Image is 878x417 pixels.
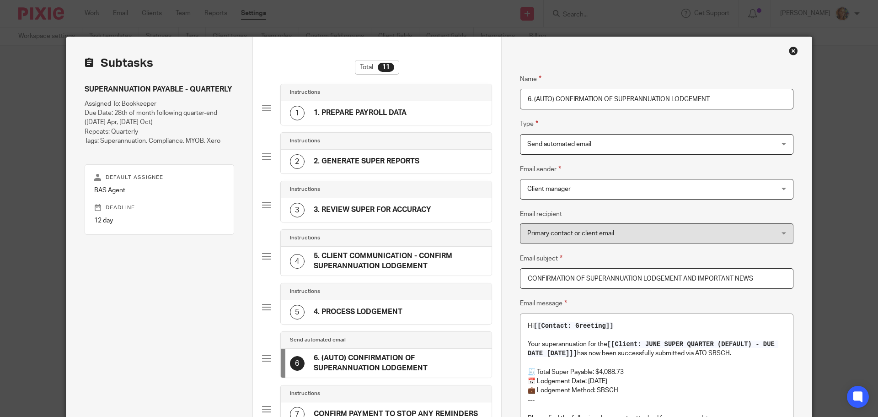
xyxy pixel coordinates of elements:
h4: Instructions [290,390,320,397]
label: Type [520,119,538,129]
div: 11 [378,63,394,72]
label: Name [520,74,541,84]
h4: Instructions [290,137,320,145]
div: 3 [290,203,305,217]
span: Send automated email [527,141,591,147]
p: Default assignee [94,174,225,181]
span: [[Contact: Greeting]] [534,322,614,330]
h4: 1. PREPARE PAYROLL DATA [314,108,407,118]
h4: Instructions [290,288,320,295]
label: Email subject [520,253,562,264]
span: Client manager [527,186,571,192]
div: 4 [290,254,305,269]
p: 12 day [94,216,225,225]
div: 6 [290,356,305,371]
span: [[Client: JUNE SUPER QUARTER (DEFAULT) - DUE DATE [DATE]]] [528,341,778,357]
p: Deadline [94,204,225,211]
p: Your superannuation for the has now been successfully submitted via ATO SBSCH. 🧾 Total Super Paya... [528,340,786,405]
h4: SUPERANNUATION PAYABLE - QUARTERLY [85,85,234,94]
h4: 2. GENERATE SUPER REPORTS [314,157,419,166]
input: Subject [520,268,793,289]
div: 2 [290,154,305,169]
label: Email message [520,298,567,309]
p: BAS Agent [94,186,225,195]
h4: Instructions [290,89,320,96]
p: Hi [528,321,786,330]
label: Email sender [520,164,561,174]
h4: 3. REVIEW SUPER FOR ACCURACY [314,205,431,215]
p: Assigned To: Bookkeeper Due Date: 28th of month following quarter-end ([DATE] Apr, [DATE] Oct) Re... [85,99,234,146]
h4: 6. (AUTO) CONFIRMATION OF SUPERANNUATION LODGEMENT [314,353,482,373]
h2: Subtasks [85,55,153,71]
div: Close this dialog window [789,46,798,55]
label: Email recipient [520,210,562,219]
h4: Send automated email [290,336,346,344]
h4: Instructions [290,234,320,242]
div: 1 [290,106,305,120]
span: Primary contact or client email [527,230,614,237]
h4: 5. CLIENT COMMUNICATION - CONFIRM SUPERANNUATION LODGEMENT [314,251,482,271]
div: 5 [290,305,305,320]
h4: 4. PROCESS LODGEMENT [314,307,402,317]
h4: Instructions [290,186,320,193]
div: Total [355,60,399,75]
